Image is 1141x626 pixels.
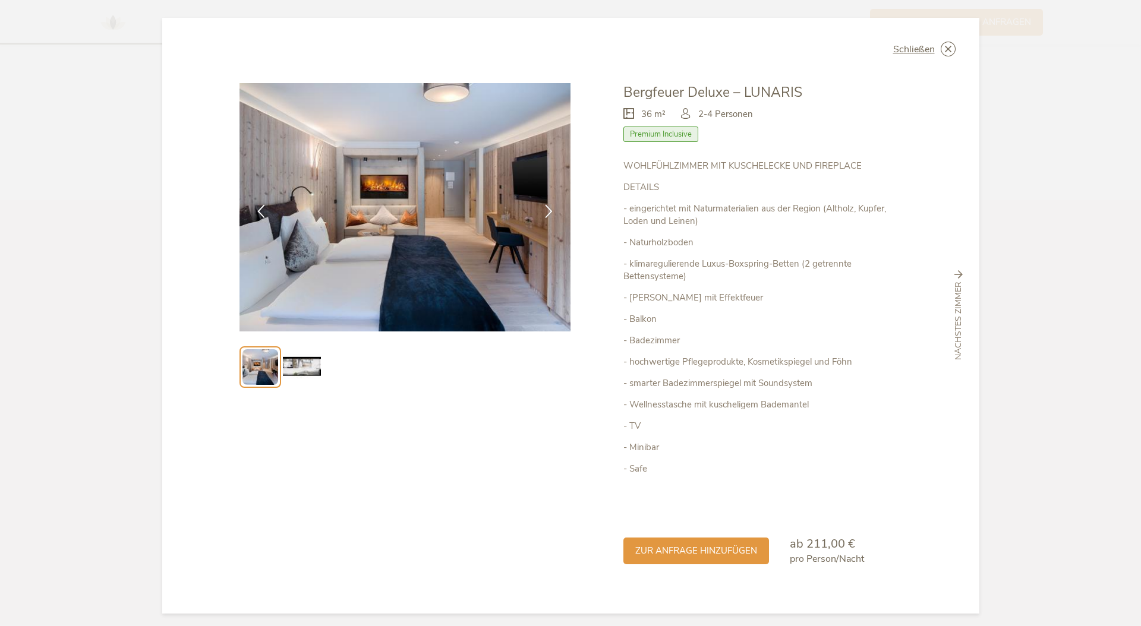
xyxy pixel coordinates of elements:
img: Preview [242,349,278,385]
p: - Balkon [623,313,902,325]
span: nächstes Zimmer [953,282,965,361]
p: - smarter Badezimmerspiegel mit Soundsystem [623,377,902,390]
p: - eingerichtet mit Naturmaterialien aus der Region (Altholz, Kupfer, Loden und Leinen) [623,203,902,227]
img: Preview [283,348,321,386]
p: - [PERSON_NAME] mit Effektfeuer [623,292,902,304]
p: - Minibar [623,441,902,454]
p: - Safe [623,463,902,475]
p: - Badezimmer [623,334,902,347]
p: - hochwertige Pflegeprodukte, Kosmetikspiegel und Föhn [623,356,902,368]
img: Bergfeuer Deluxe – LUNARIS [239,83,571,331]
p: - TV [623,420,902,432]
p: - Naturholzboden [623,236,902,249]
span: zur Anfrage hinzufügen [635,545,757,557]
p: - Wellnesstasche mit kuscheligem Bademantel [623,399,902,411]
p: - klimaregulierende Luxus-Boxspring-Betten (2 getrennte Bettensysteme) [623,258,902,283]
span: pro Person/Nacht [790,552,864,565]
span: ab 211,00 € [790,536,855,552]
